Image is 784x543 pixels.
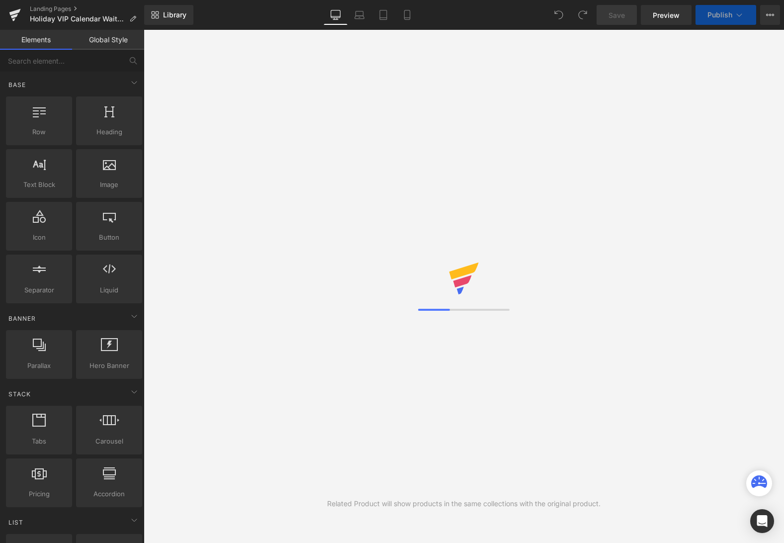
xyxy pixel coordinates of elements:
a: Global Style [72,30,144,50]
span: Carousel [79,436,139,447]
span: Separator [9,285,69,295]
button: Undo [549,5,569,25]
span: Library [163,10,186,19]
span: Holiday VIP Calendar Waitlist Thank You [30,15,125,23]
span: Save [609,10,625,20]
div: Open Intercom Messenger [750,509,774,533]
span: Accordion [79,489,139,499]
span: Button [79,232,139,243]
div: Related Product will show products in the same collections with the original product. [327,498,601,509]
span: Pricing [9,489,69,499]
span: Image [79,180,139,190]
button: Publish [696,5,756,25]
span: Stack [7,389,32,399]
span: Heading [79,127,139,137]
button: Redo [573,5,593,25]
span: List [7,518,24,527]
span: Hero Banner [79,361,139,371]
span: Base [7,80,27,90]
span: Row [9,127,69,137]
a: Preview [641,5,692,25]
span: Liquid [79,285,139,295]
a: Laptop [348,5,371,25]
a: Tablet [371,5,395,25]
button: More [760,5,780,25]
span: Icon [9,232,69,243]
span: Banner [7,314,37,323]
span: Text Block [9,180,69,190]
span: Preview [653,10,680,20]
a: Desktop [324,5,348,25]
span: Parallax [9,361,69,371]
a: Mobile [395,5,419,25]
a: Landing Pages [30,5,144,13]
span: Publish [707,11,732,19]
span: Tabs [9,436,69,447]
a: New Library [144,5,193,25]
